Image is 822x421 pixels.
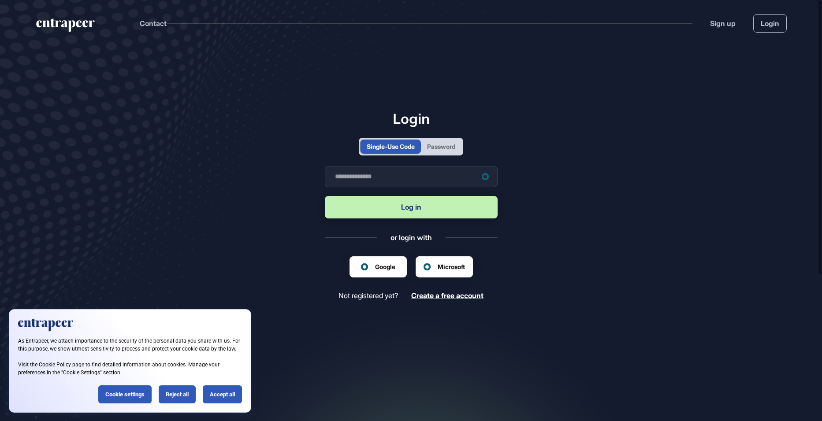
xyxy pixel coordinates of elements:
a: Create a free account [411,292,484,300]
button: Contact [140,18,167,29]
a: entrapeer-logo [35,18,96,35]
a: Sign up [710,18,736,29]
div: or login with [391,233,432,242]
div: Single-Use Code [367,142,415,151]
a: Login [753,14,787,33]
span: Not registered yet? [338,292,398,300]
div: Password [427,142,455,151]
span: Microsoft [438,262,465,271]
h1: Login [325,110,498,127]
span: Create a free account [411,291,484,300]
button: Log in [325,196,498,218]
